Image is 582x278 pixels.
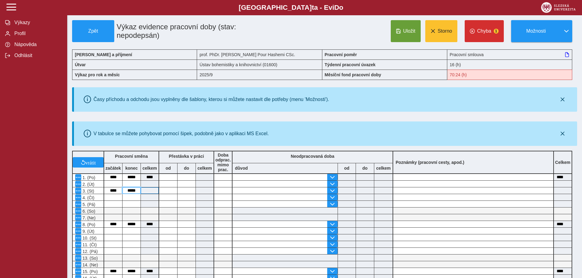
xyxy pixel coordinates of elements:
[403,28,415,34] span: Uložit
[73,157,104,168] button: vrátit
[438,28,452,34] span: Storno
[75,235,81,241] button: Menu
[215,153,231,172] b: Doba odprac. mimo prac.
[75,181,81,187] button: Menu
[75,221,81,227] button: Menu
[196,166,214,171] b: celkem
[356,166,374,171] b: do
[81,209,95,214] span: 6. (So)
[81,229,94,234] span: 9. (Út)
[197,60,322,70] div: Ústav bohemistiky a knihovnictví (01600)
[511,20,561,42] button: Možnosti
[447,60,572,70] div: 16 (h)
[13,53,62,58] span: Odhlásit
[81,262,98,267] span: 14. (Ne)
[81,215,96,220] span: 7. (Ne)
[75,228,81,234] button: Menu
[81,189,94,193] span: 3. (St)
[81,256,98,261] span: 13. (So)
[13,42,62,47] span: Nápověda
[81,222,95,227] span: 8. (Po)
[81,236,97,240] span: 10. (St)
[541,2,576,13] img: logo_web_su.png
[325,52,357,57] b: Pracovní poměr
[169,154,204,159] b: Přestávka v práci
[197,49,322,60] div: prof. PhDr. [PERSON_NAME] Pour Hashemi CSc.
[425,20,457,42] button: Storno
[75,255,81,261] button: Menu
[75,28,112,34] span: Zpět
[447,70,572,80] div: Fond pracovní doby (70:24 h) a součet hodin (16 h) se neshodují!
[75,241,81,247] button: Menu
[338,166,356,171] b: od
[93,131,269,136] div: V tabulce se můžete pohybovat pomocí šipek, podobně jako v aplikaci MS Excel.
[81,195,94,200] span: 4. (Čt)
[391,20,421,42] button: Uložit
[81,202,95,207] span: 5. (Pá)
[141,166,159,171] b: celkem
[115,154,148,159] b: Pracovní směna
[291,154,334,159] b: Neodpracovaná doba
[159,166,177,171] b: od
[339,4,343,11] span: o
[75,62,86,67] b: Útvar
[18,4,564,12] b: [GEOGRAPHIC_DATA] a - Evi
[72,20,114,42] button: Zpět
[75,52,132,57] b: [PERSON_NAME] a příjmení
[75,215,81,221] button: Menu
[13,31,62,36] span: Profil
[75,194,81,200] button: Menu
[178,166,196,171] b: do
[81,249,98,254] span: 12. (Pá)
[477,28,491,34] span: Chyba
[334,4,339,11] span: D
[81,175,95,180] span: 1. (Po)
[75,188,81,194] button: Menu
[75,262,81,268] button: Menu
[123,166,141,171] b: konec
[312,4,314,11] span: t
[235,166,248,171] b: důvod
[75,72,120,77] b: Výkaz pro rok a měsíc
[374,166,393,171] b: celkem
[447,49,572,60] div: Pracovní smlouva
[81,269,98,274] span: 15. (Po)
[325,62,376,67] b: Týdenní pracovní úvazek
[393,160,467,165] b: Poznámky (pracovní cesty, apod.)
[104,166,122,171] b: začátek
[93,97,329,102] div: Časy příchodu a odchodu jsou vyplněny dle šablony, kterou si můžete nastavit dle potřeby (menu 'M...
[197,70,322,80] div: 2025/9
[75,268,81,274] button: Menu
[86,160,96,165] span: vrátit
[114,20,283,42] h1: Výkaz evidence pracovní doby (stav: nepodepsán)
[75,174,81,180] button: Menu
[81,182,94,187] span: 2. (Út)
[75,248,81,254] button: Menu
[555,160,570,165] b: Celkem
[75,201,81,207] button: Menu
[465,20,504,42] button: Chyba1
[81,242,97,247] span: 11. (Čt)
[75,208,81,214] button: Menu
[13,20,62,25] span: Výkazy
[325,72,381,77] b: Měsíční fond pracovní doby
[494,29,499,34] span: 1
[516,28,556,34] span: Možnosti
